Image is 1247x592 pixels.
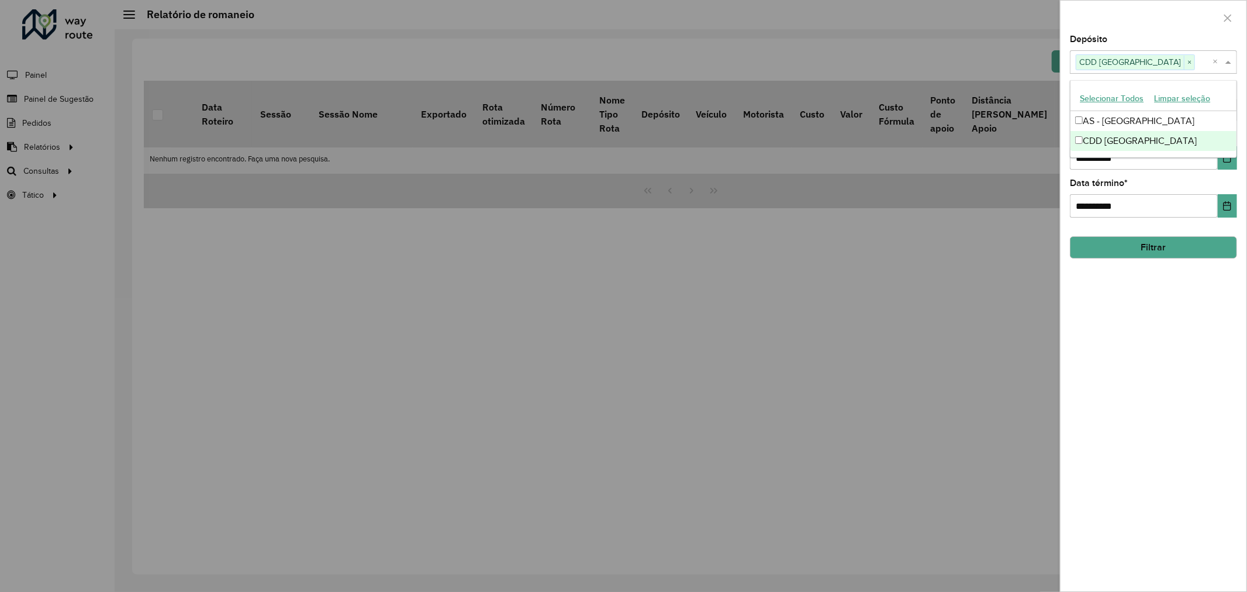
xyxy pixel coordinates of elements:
button: Selecionar Todos [1075,90,1149,108]
button: Limpar seleção [1149,90,1215,108]
label: Data término [1070,176,1128,190]
button: Filtrar [1070,236,1237,259]
div: CDD [GEOGRAPHIC_DATA] [1070,131,1236,151]
div: AS - [GEOGRAPHIC_DATA] [1070,111,1236,131]
button: Choose Date [1218,194,1237,218]
button: Choose Date [1218,146,1237,170]
label: Depósito [1070,32,1107,46]
span: CDD [GEOGRAPHIC_DATA] [1076,55,1184,69]
span: × [1184,56,1194,70]
span: Clear all [1213,55,1222,69]
ng-dropdown-panel: Options list [1070,80,1237,158]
